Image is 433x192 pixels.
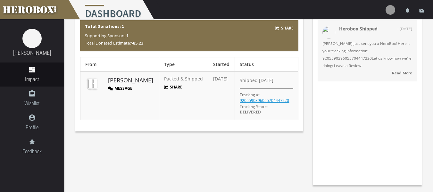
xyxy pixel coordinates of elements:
img: image [85,76,101,92]
th: Type [159,57,208,72]
i: notifications [405,8,411,13]
span: Tracking Status: [240,104,268,109]
a: 9205590396055704447220 [240,98,289,103]
a: Read More [322,69,412,77]
i: dashboard [28,66,36,73]
b: 1 [126,33,129,38]
button: Message [108,86,132,91]
a: [PERSON_NAME] [13,49,51,56]
b: $85.23 [131,40,143,46]
button: Share [164,84,183,90]
span: DELIVERED [240,109,261,115]
i: email [419,8,425,13]
b: Total Donations: 1 [85,23,124,29]
button: Share [275,24,294,32]
span: Total Donated Estimate: [85,40,143,46]
div: Total Donations: 1 [80,20,298,51]
th: From [80,57,159,72]
span: Supporting Sponsors: [85,33,129,38]
strong: Herobox Shipped [339,26,378,32]
th: Started [208,57,235,72]
img: user-image [386,5,395,15]
img: image [22,29,42,48]
span: Packed & Shipped [164,76,203,82]
td: [DATE] [208,71,235,120]
th: Status [235,57,298,72]
span: - [DATE] [397,25,412,32]
strong: Read More [392,70,412,75]
a: [PERSON_NAME] [108,76,153,85]
img: 2720-201905282041540400-optimized.jpeg [322,26,335,39]
span: [PERSON_NAME] just sent you a HeroBox! Here is your tracking information: 9205590396055704447220L... [322,40,412,69]
span: Shipped [DATE] [240,77,273,84]
p: Tracking #: [240,92,260,97]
